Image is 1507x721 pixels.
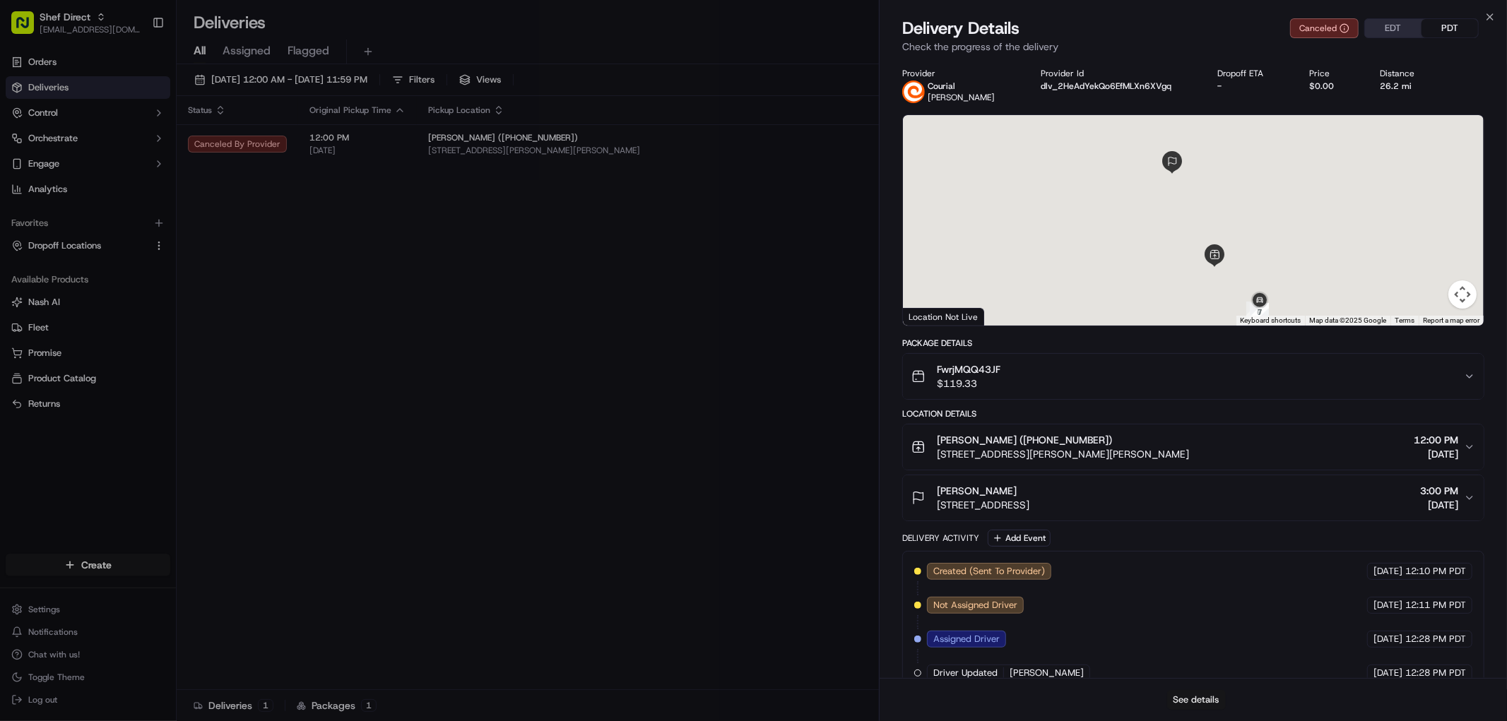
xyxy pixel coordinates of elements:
div: 7 [1251,303,1269,321]
span: 12:00 PM [1414,433,1458,447]
span: • [102,219,107,230]
span: [PERSON_NAME] [937,484,1017,498]
div: Distance [1381,68,1438,79]
button: EDT [1365,19,1422,37]
div: Dropoff ETA [1218,68,1287,79]
span: [DATE] [1414,447,1458,461]
button: Add Event [988,530,1051,547]
span: [STREET_ADDRESS] [937,498,1029,512]
div: 💻 [119,279,131,290]
span: [PERSON_NAME] [928,92,995,103]
span: Knowledge Base [28,278,108,292]
span: [DATE] [1373,667,1402,679]
img: couriallogo.png [902,81,925,103]
div: Provider [902,68,1018,79]
span: FwrjMQQ43JF [937,362,1000,376]
p: Courial [928,81,995,92]
a: 📗Knowledge Base [8,272,114,297]
a: Terms (opens in new tab) [1395,316,1414,324]
div: Start new chat [64,135,232,149]
span: Map data ©2025 Google [1309,316,1386,324]
button: See all [219,181,257,198]
span: [DATE] [1373,565,1402,578]
div: We're available if you need us! [64,149,194,160]
span: [DATE] [1373,599,1402,612]
img: 1736555255976-a54dd68f-1ca7-489b-9aae-adbdc363a1c4 [14,135,40,160]
a: Report a map error [1423,316,1479,324]
span: 12:28 PM PDT [1405,667,1466,679]
span: Driver Updated [933,667,998,679]
span: [STREET_ADDRESS][PERSON_NAME][PERSON_NAME] [937,447,1189,461]
a: 💻API Documentation [114,272,232,297]
span: 3:00 PM [1420,484,1458,498]
img: Shef Support [14,205,37,228]
p: Check the progress of the delivery [902,40,1484,54]
button: [PERSON_NAME][STREET_ADDRESS]3:00 PM[DATE] [903,475,1484,520]
span: Assigned Driver [933,633,1000,645]
img: Nash [14,14,42,42]
span: [DATE] [110,219,138,230]
span: [DATE] [1373,633,1402,645]
span: 12:11 PM PDT [1405,599,1466,612]
span: 12:10 PM PDT [1405,565,1466,578]
div: $0.00 [1310,81,1358,92]
div: Provider Id [1041,68,1195,79]
div: Location Details [902,408,1484,419]
span: $119.33 [937,376,1000,391]
button: dlv_2HeAdYekQo6EfMLXn6XVgq [1041,81,1171,92]
div: 1 [1246,302,1265,320]
span: [DATE] [1420,498,1458,512]
button: FwrjMQQ43JF$119.33 [903,354,1484,399]
span: 12:28 PM PDT [1405,633,1466,645]
button: PDT [1422,19,1478,37]
img: Google [906,307,953,326]
button: Keyboard shortcuts [1240,316,1301,326]
span: API Documentation [134,278,227,292]
button: See details [1167,690,1226,710]
span: Pylon [141,312,171,323]
input: Got a question? Start typing here... [37,91,254,106]
div: Price [1310,68,1358,79]
a: Powered byPylon [100,311,171,323]
span: [PERSON_NAME] ([PHONE_NUMBER]) [937,433,1112,447]
div: Package Details [902,338,1484,349]
p: Welcome 👋 [14,56,257,79]
span: [PERSON_NAME] [1010,667,1084,679]
a: Open this area in Google Maps (opens a new window) [906,307,953,326]
div: - [1218,81,1287,92]
span: Created (Sent To Provider) [933,565,1045,578]
button: Canceled [1290,18,1359,38]
button: [PERSON_NAME] ([PHONE_NUMBER])[STREET_ADDRESS][PERSON_NAME][PERSON_NAME]12:00 PM[DATE] [903,424,1484,470]
div: Location Not Live [903,308,984,326]
div: Delivery Activity [902,532,979,544]
span: Shef Support [44,219,99,230]
img: 8571987876998_91fb9ceb93ad5c398215_72.jpg [30,135,55,160]
div: Past conversations [14,184,95,195]
div: 26.2 mi [1381,81,1438,92]
div: 📗 [14,279,25,290]
span: Delivery Details [902,17,1020,40]
span: Not Assigned Driver [933,599,1017,612]
button: Map camera controls [1448,280,1477,309]
button: Start new chat [240,139,257,156]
